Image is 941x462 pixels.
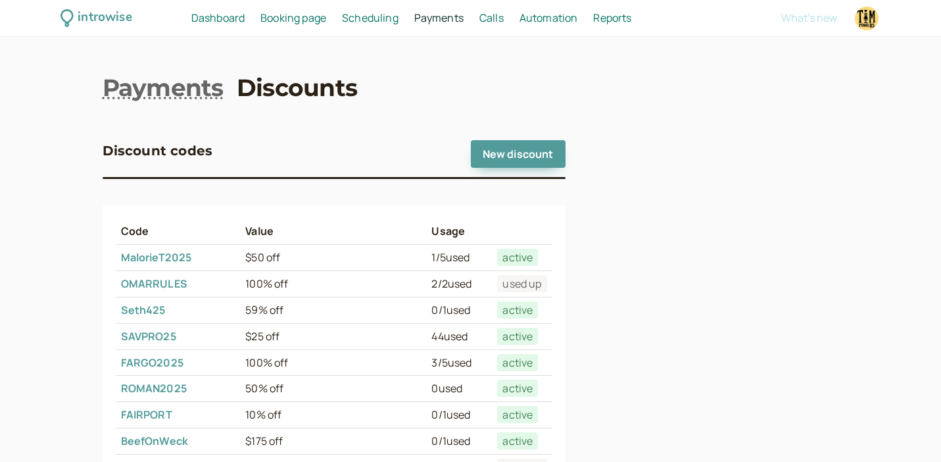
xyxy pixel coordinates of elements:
[260,10,326,27] a: Booking page
[342,10,398,27] a: Scheduling
[240,245,426,271] td: $50 off
[479,10,504,27] a: Calls
[191,11,245,25] span: Dashboard
[78,8,132,28] div: introwise
[103,140,213,161] h3: Discount codes
[426,271,492,297] td: 2 / 2 used
[497,328,538,345] span: active
[593,11,631,25] span: Reports
[471,140,566,168] a: New discount
[121,407,172,422] a: FAIRPORT
[116,218,241,244] th: Code
[414,11,464,25] span: Payments
[121,434,189,448] a: BeefOnWeck
[121,329,176,344] a: SAVPRO25
[121,381,187,396] a: ROMAN2025
[121,276,187,291] a: OMARRULES
[781,11,837,25] span: What's new
[497,354,538,371] span: active
[781,12,837,24] button: What's new
[497,406,538,423] span: active
[240,297,426,323] td: 59% off
[497,432,538,449] span: active
[426,245,492,271] td: 1 / 5 used
[240,323,426,349] td: $25 off
[260,11,326,25] span: Booking page
[875,399,941,462] iframe: Chat Widget
[497,380,538,397] span: active
[60,8,132,28] a: introwise
[240,402,426,428] td: 10% off
[426,297,492,323] td: 0 / 1 used
[103,71,224,104] a: Payments
[240,349,426,376] td: 100% off
[121,250,192,265] a: MalorieT2025
[853,5,881,32] a: Account
[497,249,538,266] span: active
[240,271,426,297] td: 100% off
[191,10,245,27] a: Dashboard
[519,10,578,27] a: Automation
[414,10,464,27] a: Payments
[121,303,166,317] a: Seth425
[121,355,183,370] a: FARGO2025
[426,428,492,455] td: 0 / 1 used
[426,402,492,428] td: 0 / 1 used
[426,218,492,244] th: Usage
[240,218,426,244] th: Value
[519,11,578,25] span: Automation
[237,71,358,104] a: Discounts
[497,301,538,319] span: active
[426,323,492,349] td: 44 used
[426,349,492,376] td: 3 / 5 used
[240,428,426,455] td: $175 off
[497,275,546,292] span: used up
[240,376,426,402] td: 50% off
[426,376,492,402] td: 0 used
[342,11,398,25] span: Scheduling
[479,11,504,25] span: Calls
[593,10,631,27] a: Reports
